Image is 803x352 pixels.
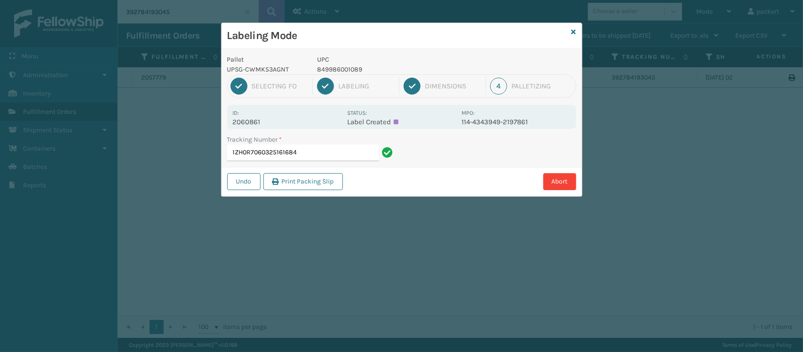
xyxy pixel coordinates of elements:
[233,118,342,126] p: 2060861
[317,78,334,95] div: 2
[263,173,343,190] button: Print Packing Slip
[227,55,306,64] p: Pallet
[317,55,456,64] p: UPC
[543,173,576,190] button: Abort
[511,82,572,90] div: Palletizing
[461,118,570,126] p: 114-4343949-2197861
[227,29,568,43] h3: Labeling Mode
[227,135,282,144] label: Tracking Number
[338,82,395,90] div: Labeling
[490,78,507,95] div: 4
[252,82,308,90] div: Selecting FO
[347,118,456,126] p: Label Created
[233,110,239,116] label: Id:
[231,78,247,95] div: 1
[317,64,456,74] p: 849986001089
[425,82,481,90] div: Dimensions
[461,110,475,116] label: MPO:
[227,173,261,190] button: Undo
[227,64,306,74] p: UPSG-CWMK53AGNT
[404,78,421,95] div: 3
[347,110,367,116] label: Status:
